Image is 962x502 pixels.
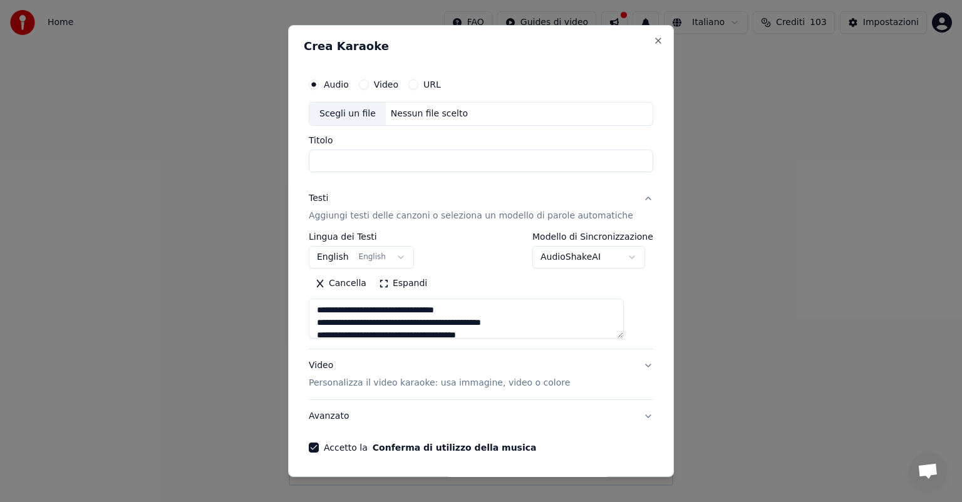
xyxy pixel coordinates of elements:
button: Accetto la [373,443,537,452]
div: TestiAggiungi testi delle canzoni o seleziona un modello di parole automatiche [309,232,653,349]
div: Nessun file scelto [386,108,473,120]
label: Accetto la [324,443,536,452]
button: Cancella [309,274,373,294]
button: TestiAggiungi testi delle canzoni o seleziona un modello di parole automatiche [309,182,653,232]
p: Personalizza il video karaoke: usa immagine, video o colore [309,377,570,389]
p: Aggiungi testi delle canzoni o seleziona un modello di parole automatiche [309,210,633,222]
h2: Crea Karaoke [304,41,658,52]
label: Titolo [309,136,653,145]
button: VideoPersonalizza il video karaoke: usa immagine, video o colore [309,349,653,399]
label: Modello di Sincronizzazione [532,232,653,241]
button: Espandi [373,274,433,294]
label: Lingua dei Testi [309,232,414,241]
div: Scegli un file [309,103,386,125]
label: Audio [324,80,349,89]
div: Video [309,359,570,389]
label: Video [374,80,398,89]
button: Avanzato [309,400,653,433]
label: URL [423,80,441,89]
div: Testi [309,192,328,205]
